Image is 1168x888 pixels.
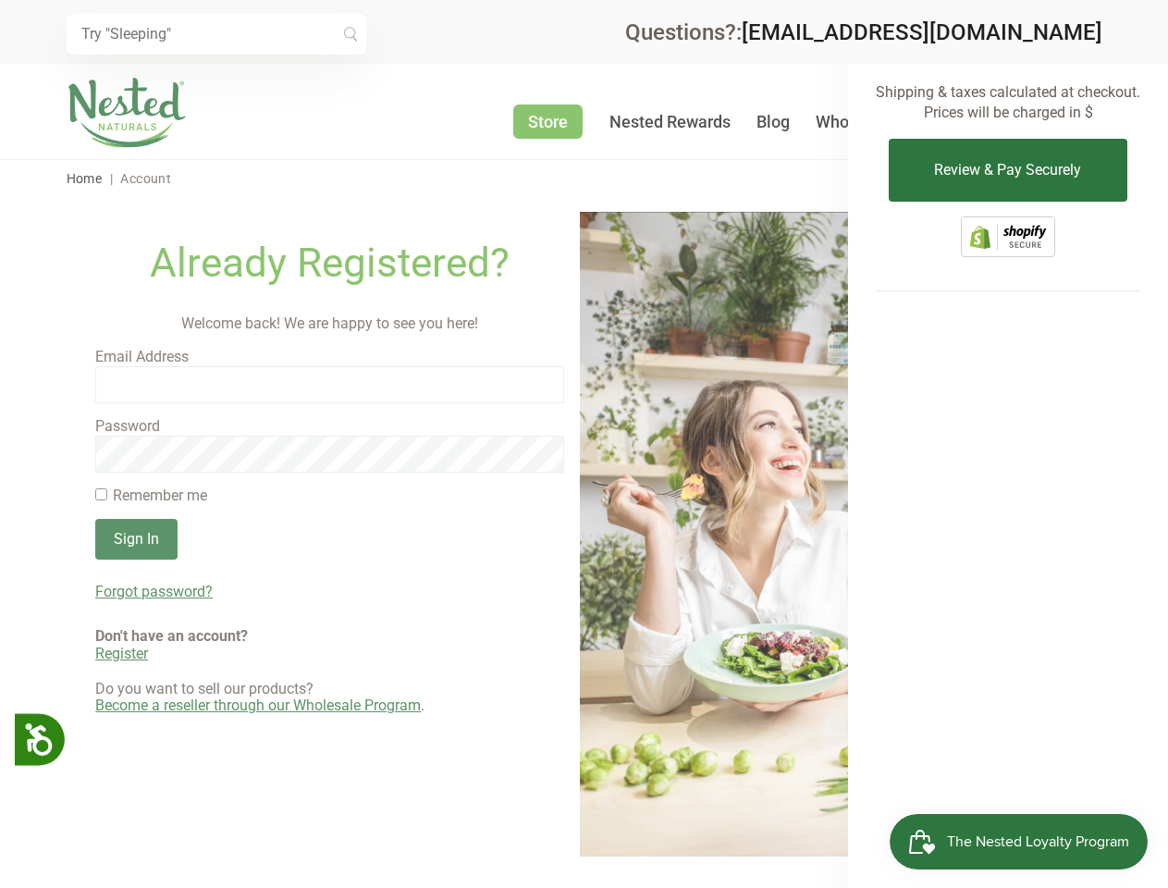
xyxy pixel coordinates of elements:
input: Try "Sleeping" [67,14,366,55]
span: $0.00 [1020,44,1065,65]
img: Shopify secure badge [961,216,1055,257]
a: [EMAIL_ADDRESS][DOMAIN_NAME] [742,19,1102,45]
div: Questions?: [625,21,1102,43]
a: This online store is secured by Shopify [961,243,1055,261]
iframe: Button to open loyalty program pop-up [890,814,1150,869]
p: Shipping & taxes calculated at checkout. Prices will be charged in $ [876,82,1140,124]
button: Review & Pay Securely [889,139,1126,202]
